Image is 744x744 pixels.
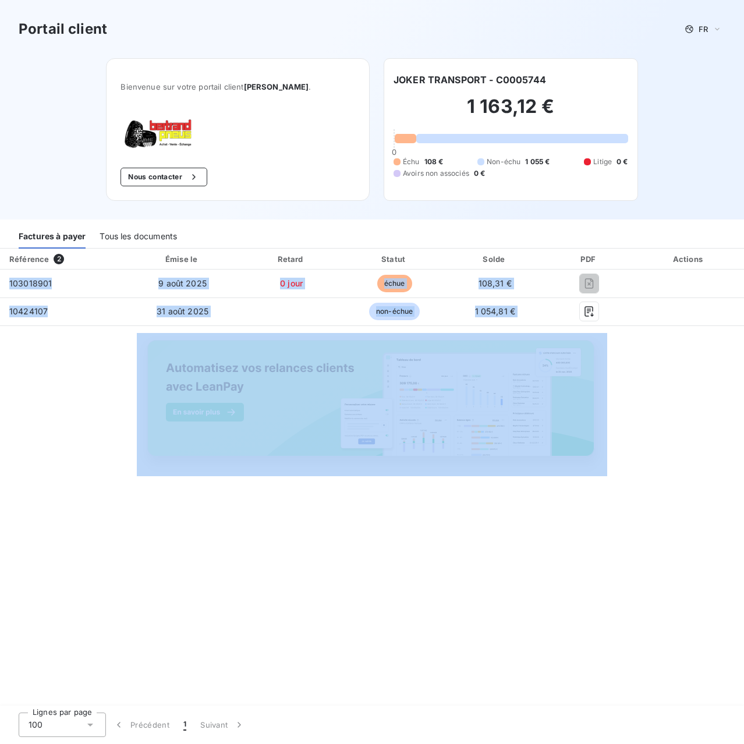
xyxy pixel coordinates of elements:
[106,713,176,737] button: Précédent
[100,224,177,249] div: Tous les documents
[377,275,412,292] span: échue
[176,713,193,737] button: 1
[121,82,355,91] span: Bienvenue sur votre portail client .
[525,157,550,167] span: 1 055 €
[19,224,86,249] div: Factures à payer
[474,168,485,179] span: 0 €
[9,254,49,264] div: Référence
[121,119,195,149] img: Company logo
[699,24,708,34] span: FR
[617,157,628,167] span: 0 €
[9,306,48,316] span: 10424107
[346,253,443,265] div: Statut
[547,253,632,265] div: PDF
[403,168,469,179] span: Avoirs non associés
[19,19,107,40] h3: Portail client
[137,333,607,476] img: banner
[403,157,420,167] span: Échu
[636,253,742,265] div: Actions
[369,303,420,320] span: non-échue
[183,719,186,731] span: 1
[121,168,207,186] button: Nous contacter
[394,95,628,130] h2: 1 163,12 €
[394,73,546,87] h6: JOKER TRANSPORT - C0005744
[244,82,309,91] span: [PERSON_NAME]
[128,253,237,265] div: Émise le
[158,278,207,288] span: 9 août 2025
[29,719,42,731] span: 100
[242,253,341,265] div: Retard
[392,147,396,157] span: 0
[157,306,208,316] span: 31 août 2025
[593,157,612,167] span: Litige
[479,278,512,288] span: 108,31 €
[448,253,542,265] div: Solde
[54,254,64,264] span: 2
[193,713,252,737] button: Suivant
[280,278,303,288] span: 0 jour
[9,278,52,288] span: 103018901
[487,157,520,167] span: Non-échu
[424,157,444,167] span: 108 €
[475,306,516,316] span: 1 054,81 €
